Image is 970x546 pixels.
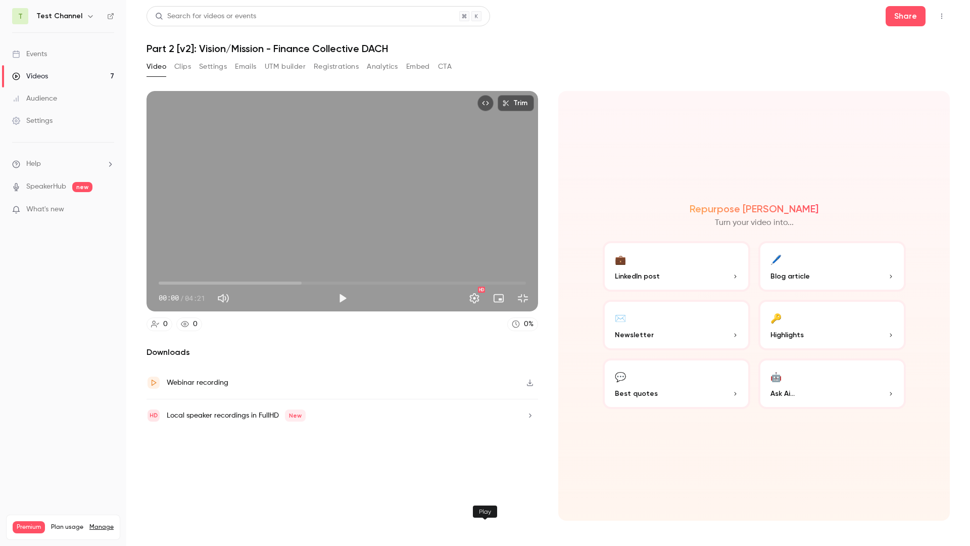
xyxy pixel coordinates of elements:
button: Emails [235,59,256,75]
button: Share [886,6,926,26]
button: Embed video [477,95,494,111]
div: Play [473,506,497,518]
div: Local speaker recordings in FullHD [167,409,306,422]
button: Video [147,59,166,75]
button: Play [332,288,353,308]
div: ✉️ [615,310,626,326]
span: 04:21 [185,293,205,303]
div: 🤖 [770,369,782,384]
span: New [285,409,306,422]
span: What's new [26,204,64,215]
div: 0 [163,319,168,330]
div: Settings [12,116,53,126]
iframe: Noticeable Trigger [102,205,114,214]
button: Settings [464,288,484,308]
div: 00:00 [159,293,205,303]
button: Exit full screen [513,288,533,308]
h2: Downloads [147,346,538,358]
span: new [72,182,92,192]
button: 💬Best quotes [603,358,750,409]
button: 🖊️Blog article [758,241,906,292]
a: SpeakerHub [26,181,66,192]
button: Registrations [314,59,359,75]
h6: Test Channel [36,11,82,21]
button: 🔑Highlights [758,300,906,350]
div: 🔑 [770,310,782,326]
span: / [180,293,184,303]
span: Highlights [770,330,804,340]
button: ✉️Newsletter [603,300,750,350]
button: Settings [199,59,227,75]
div: 💬 [615,369,626,384]
li: help-dropdown-opener [12,159,114,169]
span: LinkedIn post [615,271,660,282]
span: T [18,11,23,22]
button: CTA [438,59,452,75]
button: Turn on miniplayer [489,288,509,308]
a: 0 [176,317,202,331]
p: Turn your video into... [715,217,794,229]
span: Premium [13,521,45,533]
div: Webinar recording [167,377,228,389]
span: Newsletter [615,330,654,340]
div: 0 [193,319,198,330]
button: 💼LinkedIn post [603,241,750,292]
span: Ask Ai... [770,388,795,399]
button: Clips [174,59,191,75]
button: Top Bar Actions [934,8,950,24]
button: Trim [498,95,534,111]
a: Manage [89,523,114,531]
div: HD [478,287,485,293]
a: 0% [507,317,538,331]
button: Embed [406,59,430,75]
div: Videos [12,71,48,81]
div: 🖊️ [770,251,782,267]
div: Search for videos or events [155,11,256,22]
span: Best quotes [615,388,658,399]
button: Analytics [367,59,398,75]
button: Mute [213,288,233,308]
a: 0 [147,317,172,331]
div: Events [12,49,47,59]
span: Plan usage [51,523,83,531]
span: Blog article [770,271,810,282]
button: UTM builder [265,59,306,75]
h1: Part 2 [v2]: Vision/Mission - Finance Collective DACH [147,42,950,55]
div: 💼 [615,251,626,267]
span: Help [26,159,41,169]
h2: Repurpose [PERSON_NAME] [690,203,818,215]
div: Audience [12,94,57,104]
span: 00:00 [159,293,179,303]
button: 🤖Ask Ai... [758,358,906,409]
div: 0 % [524,319,533,330]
